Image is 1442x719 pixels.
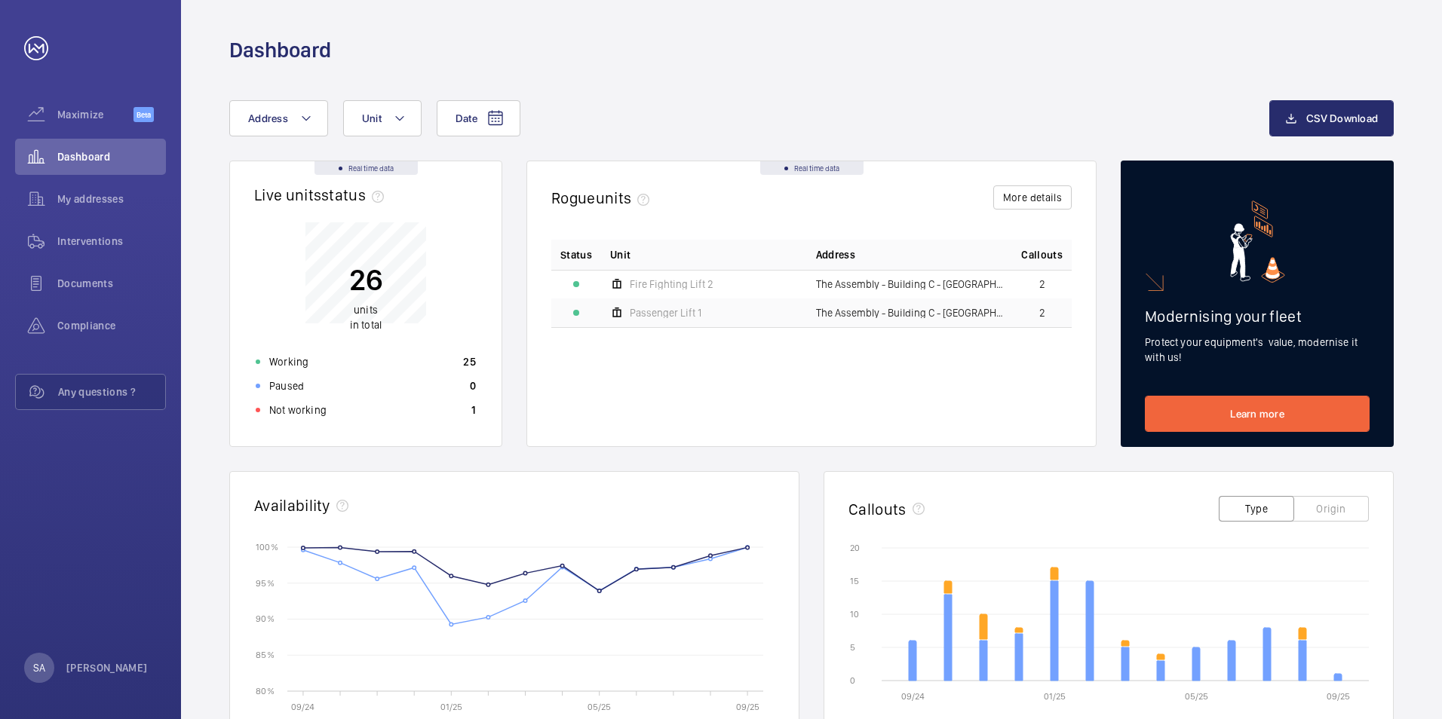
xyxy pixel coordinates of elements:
text: 95 % [256,577,275,588]
span: units [596,188,656,207]
span: Unit [610,247,630,262]
text: 09/24 [901,691,925,702]
span: The Assembly - Building C - [GEOGRAPHIC_DATA] [816,307,1004,318]
text: 09/24 [291,702,314,712]
p: SA [33,660,45,675]
span: status [321,185,390,204]
button: CSV Download [1269,100,1394,136]
text: 100 % [256,541,278,552]
h2: Modernising your fleet [1145,307,1370,326]
text: 80 % [256,685,275,696]
span: Unit [362,112,382,124]
p: Working [269,354,308,369]
text: 85 % [256,650,275,660]
span: Fire Fighting Lift 2 [630,279,713,289]
span: The Assembly - Building C - [GEOGRAPHIC_DATA] [816,279,1004,289]
p: 0 [470,378,476,393]
button: Unit [343,100,422,136]
span: Date [456,112,477,124]
h2: Callouts [848,500,907,519]
text: 10 [850,609,859,620]
h2: Rogue [551,188,655,207]
text: 5 [850,642,855,653]
p: Status [560,247,592,262]
text: 90 % [256,613,275,624]
button: More details [993,185,1072,210]
text: 05/25 [1185,691,1208,702]
a: Learn more [1145,396,1370,432]
span: Callouts [1021,247,1063,262]
button: Type [1219,496,1294,522]
span: Address [816,247,855,262]
text: 01/25 [440,702,462,712]
button: Address [229,100,328,136]
span: Compliance [57,318,166,333]
text: 0 [850,675,855,686]
text: 20 [850,543,860,553]
p: in total [349,302,383,332]
p: Protect your equipment's value, modernise it with us! [1145,335,1370,365]
span: Documents [57,276,166,291]
button: Date [437,100,520,136]
h1: Dashboard [229,36,331,64]
span: Maximize [57,107,133,122]
span: Passenger Lift 1 [630,307,701,318]
div: Real time data [314,161,418,175]
span: units [354,304,378,316]
text: 01/25 [1044,691,1066,702]
span: Beta [133,107,154,122]
text: 09/25 [1327,691,1350,702]
p: 1 [471,402,476,418]
span: My addresses [57,191,166,207]
span: Address [248,112,288,124]
p: 25 [463,354,476,369]
span: Any questions ? [58,384,165,399]
button: Origin [1293,496,1369,522]
text: 05/25 [588,702,611,712]
span: Dashboard [57,149,166,164]
h2: Live units [254,185,390,204]
span: 2 [1039,279,1045,289]
p: 26 [349,261,383,298]
span: 2 [1039,307,1045,318]
p: Not working [269,402,327,418]
p: [PERSON_NAME] [66,660,148,675]
img: marketing-card.svg [1230,200,1285,283]
h2: Availability [254,496,330,515]
span: CSV Download [1306,112,1378,124]
p: Paused [269,378,304,393]
text: 15 [850,576,859,586]
text: 09/25 [736,702,759,712]
span: Interventions [57,234,166,249]
div: Real time data [760,161,864,175]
